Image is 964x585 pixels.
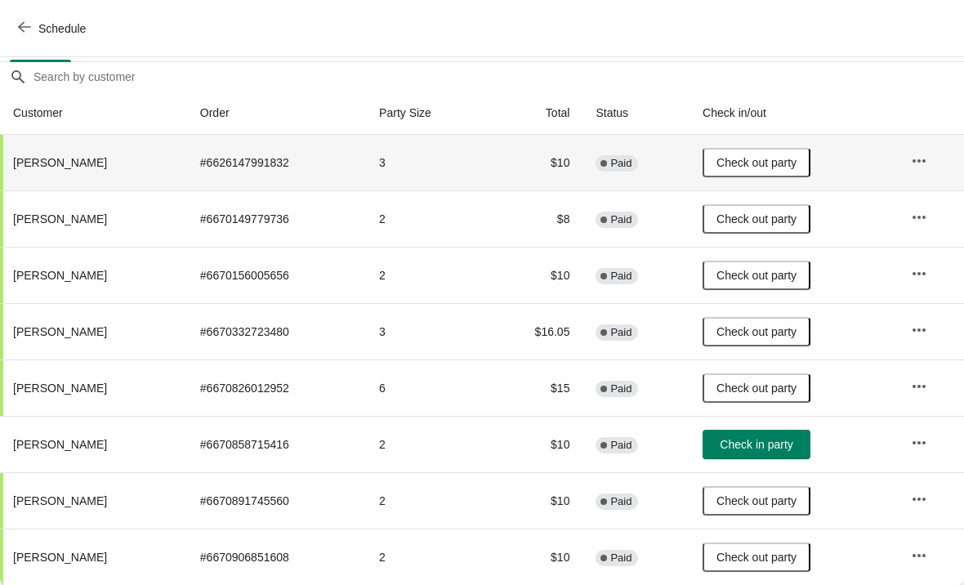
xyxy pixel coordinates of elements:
td: $8 [488,190,582,247]
span: [PERSON_NAME] [13,212,107,226]
td: $10 [488,472,582,529]
span: Paid [610,157,632,170]
td: # 6670906851608 [187,529,366,585]
th: Status [582,92,690,135]
td: # 6626147991832 [187,135,366,190]
td: 2 [366,529,488,585]
th: Check in/out [690,92,898,135]
span: Check out party [716,212,797,226]
span: [PERSON_NAME] [13,438,107,451]
td: 2 [366,247,488,303]
span: Check out party [716,156,797,169]
span: Check out party [716,382,797,395]
span: [PERSON_NAME] [13,156,107,169]
span: Paid [610,213,632,226]
span: Paid [610,270,632,283]
td: 3 [366,303,488,359]
button: Check out party [703,486,810,516]
button: Check out party [703,543,810,572]
th: Party Size [366,92,488,135]
input: Search by customer [33,62,964,92]
button: Check out party [703,261,810,290]
span: [PERSON_NAME] [13,269,107,282]
td: # 6670858715416 [187,416,366,472]
span: [PERSON_NAME] [13,325,107,338]
span: Check out party [716,494,797,507]
td: 6 [366,359,488,416]
span: [PERSON_NAME] [13,551,107,564]
td: 2 [366,472,488,529]
button: Check out party [703,204,810,234]
td: 2 [366,190,488,247]
th: Order [187,92,366,135]
td: $10 [488,135,582,190]
span: [PERSON_NAME] [13,494,107,507]
span: Paid [610,382,632,395]
td: # 6670826012952 [187,359,366,416]
span: Check out party [716,325,797,338]
td: $10 [488,247,582,303]
span: Check in party [720,438,792,451]
button: Check in party [703,430,810,459]
span: [PERSON_NAME] [13,382,107,395]
td: $15 [488,359,582,416]
button: Schedule [8,14,99,43]
span: Paid [610,326,632,339]
td: $16.05 [488,303,582,359]
td: 2 [366,416,488,472]
span: Schedule [38,22,86,35]
span: Paid [610,495,632,508]
td: # 6670332723480 [187,303,366,359]
span: Paid [610,552,632,565]
td: 3 [366,135,488,190]
span: Paid [610,439,632,452]
button: Check out party [703,317,810,346]
td: # 6670149779736 [187,190,366,247]
td: # 6670156005656 [187,247,366,303]
span: Check out party [716,269,797,282]
th: Total [488,92,582,135]
button: Check out party [703,373,810,403]
td: $10 [488,529,582,585]
td: # 6670891745560 [187,472,366,529]
span: Check out party [716,551,797,564]
td: $10 [488,416,582,472]
button: Check out party [703,148,810,177]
